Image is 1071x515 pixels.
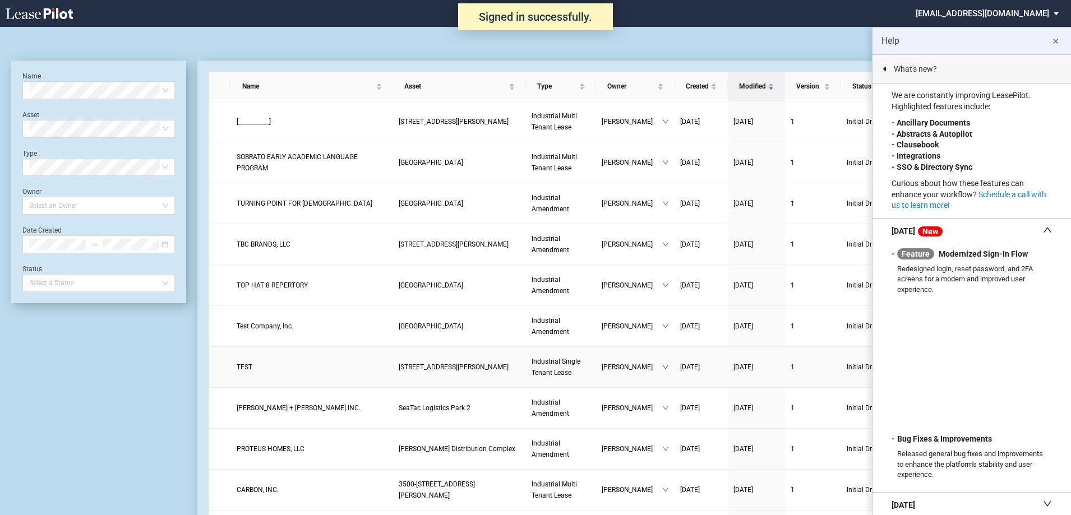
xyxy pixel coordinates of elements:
[733,239,779,250] a: [DATE]
[532,358,580,377] span: Industrial Single Tenant Lease
[733,240,753,248] span: [DATE]
[602,198,662,209] span: [PERSON_NAME]
[680,240,700,248] span: [DATE]
[680,322,700,330] span: [DATE]
[237,280,388,291] a: TOP HAT 8 REPERTORY
[602,321,662,332] span: [PERSON_NAME]
[22,188,41,196] label: Owner
[785,72,841,101] th: Version
[680,280,722,291] a: [DATE]
[399,404,470,412] span: SeaTac Logistics Park 2
[791,116,835,127] a: 1
[680,159,700,166] span: [DATE]
[22,265,42,273] label: Status
[532,480,577,499] span: Industrial Multi Tenant Lease
[532,356,590,378] a: Industrial Single Tenant Lease
[680,157,722,168] a: [DATE]
[237,118,271,126] span: [___________]
[733,322,753,330] span: [DATE]
[596,72,675,101] th: Owner
[662,323,669,330] span: down
[791,281,795,289] span: 1
[242,81,375,92] span: Name
[733,159,753,166] span: [DATE]
[847,484,913,495] span: Initial Draft
[662,446,669,452] span: down
[847,198,913,209] span: Initial Draft
[22,111,39,119] label: Asset
[399,479,520,501] a: 3500-[STREET_ADDRESS][PERSON_NAME]
[680,198,722,209] a: [DATE]
[733,199,753,207] span: [DATE]
[237,151,388,174] a: SOBRATO EARLY ACADEMIC LANGUAGE PROGRAM
[22,226,62,234] label: Date Created
[733,321,779,332] a: [DATE]
[399,198,520,209] a: [GEOGRAPHIC_DATA]
[537,81,577,92] span: Type
[237,484,388,495] a: CARBON, INC.
[237,443,388,454] a: PROTEUS HOMES, LLC
[847,443,913,454] span: Initial Draft
[399,280,520,291] a: [GEOGRAPHIC_DATA]
[791,239,835,250] a: 1
[680,486,700,494] span: [DATE]
[602,484,662,495] span: [PERSON_NAME]
[847,321,913,332] span: Initial Draft
[733,280,779,291] a: [DATE]
[662,159,669,166] span: down
[733,363,753,371] span: [DATE]
[791,484,835,495] a: 1
[680,443,722,454] a: [DATE]
[796,81,822,92] span: Version
[237,363,252,371] span: TEST
[237,322,293,330] span: Test Company, Inc.
[399,281,463,289] span: Dow Business Center
[237,486,279,494] span: CARBON, INC.
[791,486,795,494] span: 1
[733,443,779,454] a: [DATE]
[532,317,569,336] span: Industrial Amendment
[602,402,662,414] span: [PERSON_NAME]
[237,361,388,373] a: TEST
[662,282,669,289] span: down
[526,72,596,101] th: Type
[532,151,590,174] a: Industrial Multi Tenant Lease
[791,321,835,332] a: 1
[532,194,569,213] span: Industrial Amendment
[733,484,779,495] a: [DATE]
[791,199,795,207] span: 1
[532,397,590,419] a: Industrial Amendment
[237,281,308,289] span: TOP HAT 8 REPERTORY
[847,402,913,414] span: Initial Draft
[90,240,98,248] span: to
[237,404,361,412] span: KUEHNE + NAGEL INC.
[393,72,526,101] th: Asset
[602,361,662,373] span: [PERSON_NAME]
[662,405,669,411] span: down
[791,280,835,291] a: 1
[662,118,669,125] span: down
[399,239,520,250] a: [STREET_ADDRESS][PERSON_NAME]
[733,486,753,494] span: [DATE]
[532,438,590,460] a: Industrial Amendment
[791,118,795,126] span: 1
[680,281,700,289] span: [DATE]
[662,241,669,248] span: down
[847,361,913,373] span: Initial Draft
[22,150,37,157] label: Type
[733,118,753,126] span: [DATE]
[237,153,358,172] span: SOBRATO EARLY ACADEMIC LANGUAGE PROGRAM
[607,81,655,92] span: Owner
[680,445,700,453] span: [DATE]
[602,280,662,291] span: [PERSON_NAME]
[237,116,388,127] a: [___________]
[739,81,766,92] span: Modified
[686,81,709,92] span: Created
[662,364,669,370] span: down
[680,321,722,332] a: [DATE]
[399,116,520,127] a: [STREET_ADDRESS][PERSON_NAME]
[22,72,41,80] label: Name
[399,480,475,499] span: 3500-3520 Thomas Road
[532,192,590,215] a: Industrial Amendment
[791,363,795,371] span: 1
